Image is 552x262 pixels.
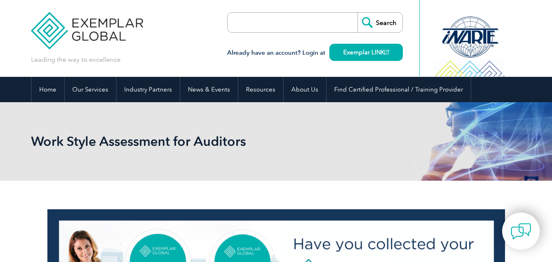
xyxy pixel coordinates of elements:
a: Industry Partners [116,77,180,102]
a: Resources [238,77,283,102]
img: contact-chat.png [511,221,531,242]
a: Home [31,77,64,102]
a: Our Services [65,77,116,102]
a: Exemplar LINK [329,44,403,61]
a: About Us [284,77,326,102]
img: open_square.png [384,50,389,54]
h3: Already have an account? Login at [227,48,403,58]
p: Leading the way to excellence [31,55,121,64]
a: Find Certified Professional / Training Provider [326,77,471,102]
h2: Work Style Assessment for Auditors [31,135,374,148]
a: News & Events [180,77,238,102]
input: Search [358,13,402,32]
